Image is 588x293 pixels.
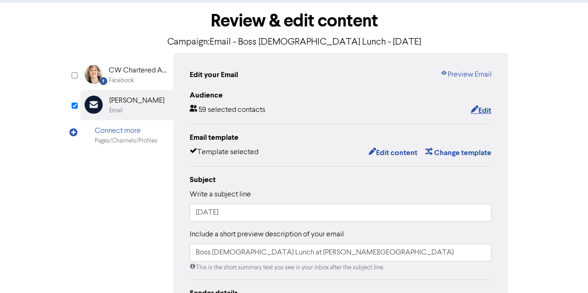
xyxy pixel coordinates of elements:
[190,174,492,185] div: Subject
[109,76,134,85] div: Facebook
[190,189,251,200] label: Write a subject line
[80,35,508,49] p: Campaign: Email - Boss [DEMOGRAPHIC_DATA] Lunch - [DATE]
[190,147,258,159] div: Template selected
[190,263,492,272] div: This is the short summary text you see in your inbox after the subject line.
[95,137,158,145] div: Pages/Channels/Profiles
[190,132,492,143] div: Email template
[80,10,508,32] h1: Review & edit content
[95,125,158,137] div: Connect more
[190,229,344,240] label: Include a short preview description of your email
[80,60,173,90] div: Facebook CW Chartered Accountants LtdFacebook
[80,90,173,120] div: [PERSON_NAME]Email
[109,65,168,76] div: CW Chartered Accountants Ltd
[109,95,165,106] div: [PERSON_NAME]
[470,104,491,117] button: Edit
[190,90,492,101] div: Audience
[424,147,491,159] button: Change template
[109,106,123,115] div: Email
[80,120,173,150] div: Connect morePages/Channels/Profiles
[542,248,588,293] iframe: Chat Widget
[85,65,103,84] img: Facebook
[190,104,265,117] div: 59 selected contacts
[190,69,238,80] div: Edit your Email
[440,69,491,80] a: Preview Email
[368,147,417,159] button: Edit content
